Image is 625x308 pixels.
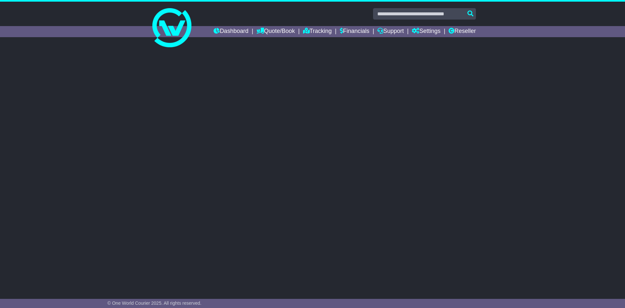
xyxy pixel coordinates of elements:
span: © One World Courier 2025. All rights reserved. [107,301,201,306]
a: Financials [340,26,369,37]
a: Dashboard [214,26,248,37]
a: Quote/Book [257,26,295,37]
a: Settings [412,26,440,37]
a: Reseller [449,26,476,37]
a: Support [377,26,404,37]
a: Tracking [303,26,332,37]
